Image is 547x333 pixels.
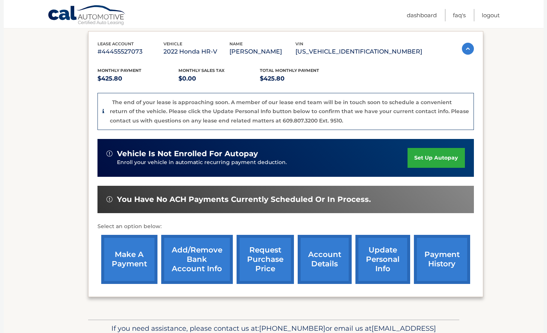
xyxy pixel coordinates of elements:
img: alert-white.svg [106,151,112,157]
span: Total Monthly Payment [260,68,319,73]
p: $0.00 [178,73,260,84]
a: Cal Automotive [48,5,126,27]
a: Logout [482,9,500,21]
a: update personal info [355,235,410,284]
span: vehicle is not enrolled for autopay [117,149,258,158]
a: FAQ's [453,9,466,21]
span: vin [295,41,303,46]
a: set up autopay [408,148,465,168]
a: account details [298,235,352,284]
img: alert-white.svg [106,196,112,202]
span: You have no ACH payments currently scheduled or in process. [117,195,371,204]
a: make a payment [101,235,157,284]
p: Enroll your vehicle in automatic recurring payment deduction. [117,158,408,167]
span: [PHONE_NUMBER] [259,324,325,333]
p: [PERSON_NAME] [229,46,295,57]
p: [US_VEHICLE_IDENTIFICATION_NUMBER] [295,46,422,57]
span: Monthly Payment [97,68,141,73]
p: #44455527073 [97,46,163,57]
a: request purchase price [237,235,294,284]
a: payment history [414,235,470,284]
p: $425.80 [260,73,341,84]
img: accordion-active.svg [462,43,474,55]
span: lease account [97,41,134,46]
a: Add/Remove bank account info [161,235,233,284]
p: $425.80 [97,73,179,84]
p: The end of your lease is approaching soon. A member of our lease end team will be in touch soon t... [110,99,469,124]
span: Monthly sales Tax [178,68,225,73]
p: 2022 Honda HR-V [163,46,229,57]
p: Select an option below: [97,222,474,231]
span: name [229,41,243,46]
span: vehicle [163,41,182,46]
a: Dashboard [407,9,437,21]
